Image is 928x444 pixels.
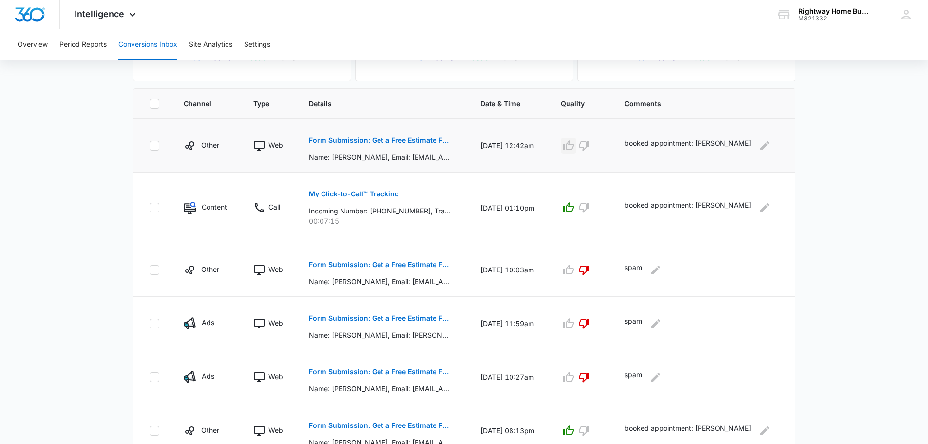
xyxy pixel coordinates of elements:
button: Settings [244,29,270,60]
p: Incoming Number: [PHONE_NUMBER], Tracking Number: [PHONE_NUMBER], Ring To: [PHONE_NUMBER], Caller... [309,206,451,216]
td: [DATE] 12:42am [469,119,549,173]
button: Edit Comments [757,200,773,215]
span: Type [253,98,271,109]
p: Call [268,202,280,212]
p: Ads [202,371,214,381]
p: spam [625,316,642,331]
button: Form Submission: Get a Free Estimate Form - NEW [DATE] [309,129,451,152]
td: [DATE] 10:27am [469,350,549,404]
p: Other [201,140,219,150]
td: [DATE] 01:10pm [469,173,549,243]
span: Details [309,98,443,109]
p: Form Submission: Get a Free Estimate Form - NEW [DATE] [309,368,451,375]
button: Edit Comments [757,423,773,439]
p: Ads [202,317,214,328]
p: Name: [PERSON_NAME], Email: [PERSON_NAME][EMAIL_ADDRESS][PERSON_NAME][DOMAIN_NAME], Phone: [PHONE... [309,330,451,340]
p: Web [268,425,283,435]
button: Edit Comments [757,138,773,154]
button: Site Analytics [189,29,232,60]
td: [DATE] 10:03am [469,243,549,297]
button: Conversions Inbox [118,29,177,60]
p: Other [201,425,219,435]
p: Name: [PERSON_NAME], Email: [EMAIL_ADDRESS][DOMAIN_NAME], Phone: [PHONE_NUMBER], Zip Code: 94010,... [309,152,451,162]
p: Web [268,140,283,150]
p: Web [268,264,283,274]
p: Web [268,371,283,382]
p: Name: [PERSON_NAME], Email: [EMAIL_ADDRESS][DOMAIN_NAME], Phone: [PHONE_NUMBER], Zip Code: 94122,... [309,384,451,394]
p: My Click-to-Call™ Tracking [309,191,399,197]
button: Edit Comments [648,369,663,385]
p: Form Submission: Get a Free Estimate Form - NEW [DATE] [309,315,451,322]
button: Form Submission: Get a Free Estimate Form - NEW [DATE] [309,414,451,437]
div: account id [798,15,870,22]
p: Form Submission: Get a Free Estimate Form - NEW [DATE] [309,422,451,429]
p: Content [202,202,227,212]
div: account name [798,7,870,15]
td: [DATE] 11:59am [469,297,549,350]
button: Overview [18,29,48,60]
span: Channel [184,98,215,109]
span: Date & Time [480,98,523,109]
p: Name: [PERSON_NAME], Email: [EMAIL_ADDRESS][DOMAIN_NAME], Phone: [PHONE_NUMBER], Zip Code: 94134,... [309,276,451,287]
p: Form Submission: Get a Free Estimate Form - NEW [DATE] [309,137,451,144]
p: Web [268,318,283,328]
button: Period Reports [59,29,107,60]
p: booked appointment: [PERSON_NAME] [625,423,751,439]
p: Other [201,264,219,274]
button: Edit Comments [648,316,663,331]
span: Comments [625,98,765,109]
span: Intelligence [75,9,124,19]
button: Edit Comments [648,262,663,278]
button: My Click-to-Call™ Tracking [309,182,399,206]
p: 00:07:15 [309,216,457,226]
p: Form Submission: Get a Free Estimate Form - NEW [DATE] [309,261,451,268]
p: booked appointment: [PERSON_NAME] [625,138,751,154]
p: booked appointment: [PERSON_NAME] [625,200,751,215]
p: spam [625,369,642,385]
span: Quality [561,98,587,109]
button: Form Submission: Get a Free Estimate Form - NEW [DATE] [309,253,451,276]
p: spam [625,262,642,278]
button: Form Submission: Get a Free Estimate Form - NEW [DATE] [309,360,451,384]
button: Form Submission: Get a Free Estimate Form - NEW [DATE] [309,307,451,330]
